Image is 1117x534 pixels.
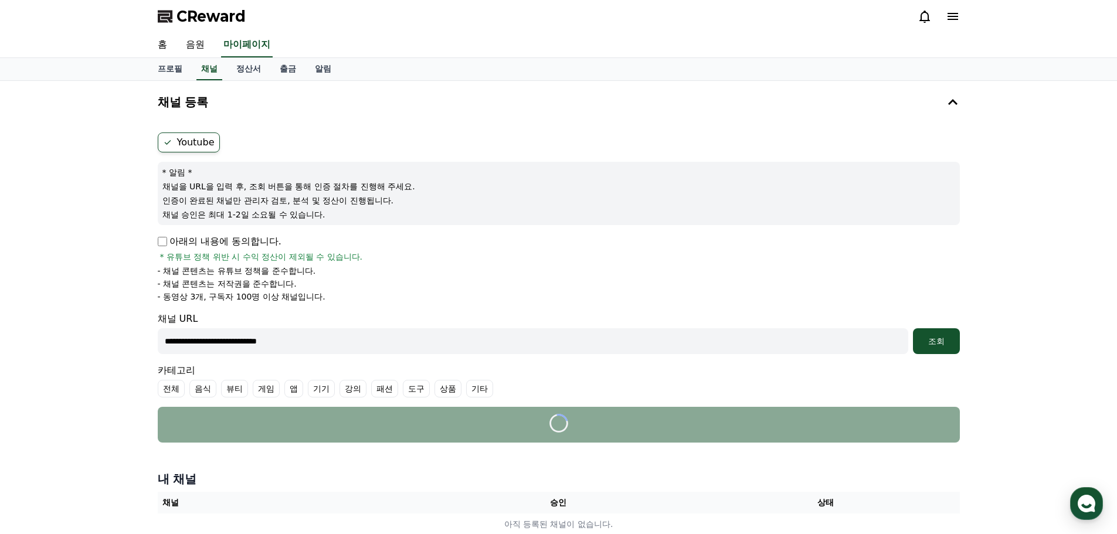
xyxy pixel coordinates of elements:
[692,492,959,513] th: 상태
[189,380,216,397] label: 음식
[158,291,325,302] p: - 동영상 3개, 구독자 100명 이상 채널입니다.
[270,58,305,80] a: 출금
[339,380,366,397] label: 강의
[160,251,363,263] span: * 유튜브 정책 위반 시 수익 정산이 제외될 수 있습니다.
[403,380,430,397] label: 도구
[918,335,955,347] div: 조회
[77,372,151,401] a: 대화
[162,195,955,206] p: 인증이 완료된 채널만 관리자 검토, 분석 및 정산이 진행됩니다.
[162,181,955,192] p: 채널을 URL을 입력 후, 조회 버튼을 통해 인증 절차를 진행해 주세요.
[153,86,965,118] button: 채널 등록
[158,312,960,354] div: 채널 URL
[434,380,461,397] label: 상품
[227,58,270,80] a: 정산서
[151,372,225,401] a: 설정
[253,380,280,397] label: 게임
[425,492,692,513] th: 승인
[371,380,398,397] label: 패션
[176,33,214,57] a: 음원
[181,389,195,399] span: 설정
[158,363,960,397] div: 카테고리
[148,33,176,57] a: 홈
[158,234,281,249] p: 아래의 내용에 동의합니다.
[107,390,121,399] span: 대화
[162,209,955,220] p: 채널 승인은 최대 1-2일 소요될 수 있습니다.
[158,96,209,108] h4: 채널 등록
[466,380,493,397] label: 기타
[158,471,960,487] h4: 내 채널
[221,380,248,397] label: 뷰티
[196,58,222,80] a: 채널
[305,58,341,80] a: 알림
[158,380,185,397] label: 전체
[221,33,273,57] a: 마이페이지
[913,328,960,354] button: 조회
[158,132,220,152] label: Youtube
[158,265,316,277] p: - 채널 콘텐츠는 유튜브 정책을 준수합니다.
[148,58,192,80] a: 프로필
[158,278,297,290] p: - 채널 콘텐츠는 저작권을 준수합니다.
[176,7,246,26] span: CReward
[284,380,303,397] label: 앱
[4,372,77,401] a: 홈
[308,380,335,397] label: 기기
[158,492,425,513] th: 채널
[158,7,246,26] a: CReward
[37,389,44,399] span: 홈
